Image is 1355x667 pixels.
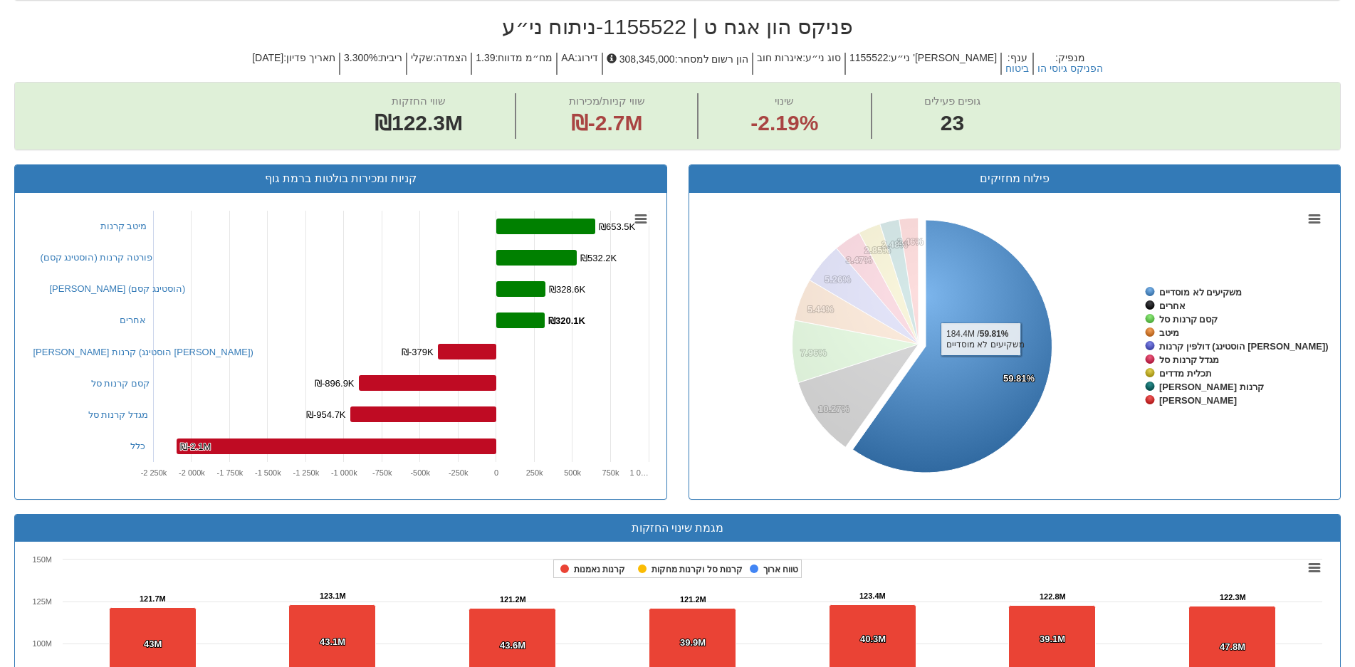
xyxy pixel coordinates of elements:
[1159,354,1219,365] tspan: מגדל קרנות סל
[130,441,145,451] a: כלל
[652,564,743,574] tspan: קרנות סל וקרנות מחקות
[680,595,706,604] tspan: 121.2M
[629,468,648,477] tspan: 1 0…
[752,53,844,75] h5: סוג ני״ע : איגרות חוב
[1040,592,1066,601] tspan: 122.8M
[120,315,146,325] a: אחרים
[571,111,643,135] span: ₪-2.7M
[26,172,656,185] h3: קניות ומכירות בולטות ברמת גוף
[315,378,355,389] tspan: ₪-896.9K
[1032,53,1107,75] h5: מנפיק :
[320,636,345,647] tspan: 43.1M
[602,53,752,75] h5: הון רשום למסחר : 308,345,000
[320,592,346,600] tspan: 123.1M
[32,597,52,606] text: 125M
[680,637,706,648] tspan: 39.9M
[1000,53,1032,75] h5: ענף :
[897,236,924,247] tspan: 2.46%
[602,468,619,477] text: 750k
[1159,287,1242,298] tspan: משקיעים לא מוסדיים
[807,304,834,315] tspan: 5.44%
[1003,373,1035,384] tspan: 59.81%
[216,468,243,477] tspan: -1 750k
[859,592,886,600] tspan: 123.4M
[864,245,891,256] tspan: 2.85%
[180,441,211,452] tspan: ₪-2.1M
[580,253,617,263] tspan: ₪532.2K
[255,468,281,477] tspan: -1 500k
[1159,382,1264,392] tspan: [PERSON_NAME] קרנות
[818,404,850,414] tspan: 10.27%
[144,639,162,649] tspan: 43M
[1159,300,1186,311] tspan: אחרים
[1220,641,1245,652] tspan: 47.8M
[1037,63,1103,74] button: הפניקס גיוסי הו
[392,95,446,107] span: שווי החזקות
[549,284,586,295] tspan: ₪328.6K
[339,53,406,75] h5: ריבית : 3.300%
[1159,368,1212,379] tspan: תכלית מדדים
[1159,395,1237,406] tspan: [PERSON_NAME]
[500,640,525,651] tspan: 43.6M
[599,221,636,232] tspan: ₪653.5K
[26,522,1329,535] h3: מגמת שינוי החזקות
[248,53,339,75] h5: תאריך פדיון : [DATE]
[564,468,581,477] text: 500k
[179,468,205,477] tspan: -2 000k
[471,53,556,75] h5: מח״מ מדווח : 1.39
[406,53,471,75] h5: הצמדה : שקלי
[375,111,463,135] span: ₪122.3M
[140,594,166,603] tspan: 121.7M
[88,409,148,420] a: מגדל קרנות סל
[763,564,798,574] tspan: טווח ארוך
[100,221,147,231] a: מיטב קרנות
[1005,63,1029,74] button: ביטוח
[846,255,872,266] tspan: 3.47%
[293,468,319,477] tspan: -1 250k
[775,95,794,107] span: שינוי
[1220,593,1246,602] tspan: 122.3M
[41,252,153,263] a: פורטה קרנות (הוסטינג קסם)
[750,108,818,139] span: -2.19%
[500,595,526,604] tspan: 121.2M
[574,564,625,574] tspan: קרנות נאמנות
[1159,314,1218,325] tspan: קסם קרנות סל
[525,468,543,477] text: 250k
[402,347,434,357] tspan: ₪-379K
[372,468,392,477] text: -750k
[306,409,346,420] tspan: ₪-954.7K
[569,95,645,107] span: שווי קניות/מכירות
[556,53,602,75] h5: דירוג : AA
[32,555,52,564] text: 150M
[91,378,150,389] a: קסם קרנות סל
[800,347,827,358] tspan: 7.96%
[14,15,1341,38] h2: פניקס הון אגח ט | 1155522 - ניתוח ני״ע
[825,274,851,285] tspan: 5.26%
[140,468,167,477] tspan: -2 250k
[548,315,586,326] tspan: ₪320.1K
[494,468,498,477] text: 0
[924,95,980,107] span: גופים פעילים
[700,172,1330,185] h3: פילוח מחזיקים
[1159,327,1179,338] tspan: מיטב
[860,634,886,644] tspan: 40.3M
[1159,341,1329,352] tspan: דולפין קרנות (הוסטינג [PERSON_NAME])
[330,468,357,477] tspan: -1 000k
[32,639,52,648] text: 100M
[844,53,1000,75] h5: [PERSON_NAME]' ני״ע : 1155522
[881,239,908,250] tspan: 2.48%
[448,468,468,477] text: -250k
[33,347,253,357] a: [PERSON_NAME] קרנות (הוסטינג [PERSON_NAME])
[410,468,430,477] text: -500k
[924,108,980,139] span: 23
[50,283,186,294] a: [PERSON_NAME] (הוסטינג קסם)
[1040,634,1065,644] tspan: 39.1M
